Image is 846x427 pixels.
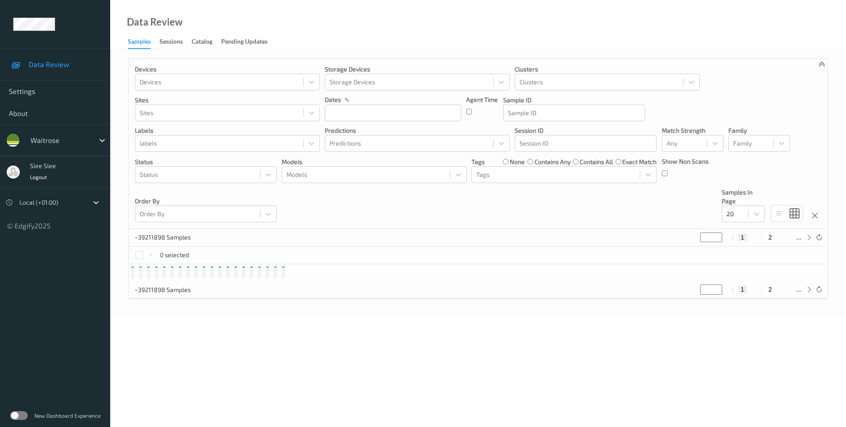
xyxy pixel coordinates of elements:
div: Pending Updates [221,37,267,48]
a: Pending Updates [221,36,276,48]
p: Predictions [325,126,510,135]
p: Devices [135,65,320,74]
label: contains any [534,157,571,166]
div: Sessions [160,37,183,48]
p: Sites [135,96,320,105]
button: 1 [738,285,747,293]
p: dates [325,95,341,104]
p: Order By [135,197,277,206]
a: Sessions [160,36,192,48]
label: exact match [622,157,657,166]
p: Status [135,157,277,166]
p: Storage Devices [325,65,510,74]
p: Tags [471,157,485,166]
p: Match Strength [662,126,724,135]
p: Show Non Scans [662,157,709,166]
p: 0 selected [160,251,189,259]
div: Samples [128,37,151,49]
div: Data Review [127,18,182,26]
a: Catalog [192,36,221,48]
p: ~39211898 Samples [135,285,201,294]
p: labels [135,126,320,135]
button: 2 [766,285,775,293]
p: Sample ID [503,96,645,105]
p: Session ID [515,126,657,135]
p: Clusters [515,65,700,74]
p: Samples In Page [722,188,765,206]
button: ... [794,233,804,241]
a: Samples [128,36,160,49]
label: contains all [580,157,613,166]
p: Agent Time [466,95,498,104]
div: Catalog [192,37,212,48]
p: Models [282,157,467,166]
button: 1 [738,233,747,241]
label: none [510,157,525,166]
p: Family [728,126,790,135]
button: ... [794,285,804,293]
p: ~39211898 Samples [135,233,201,242]
button: 2 [766,233,775,241]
